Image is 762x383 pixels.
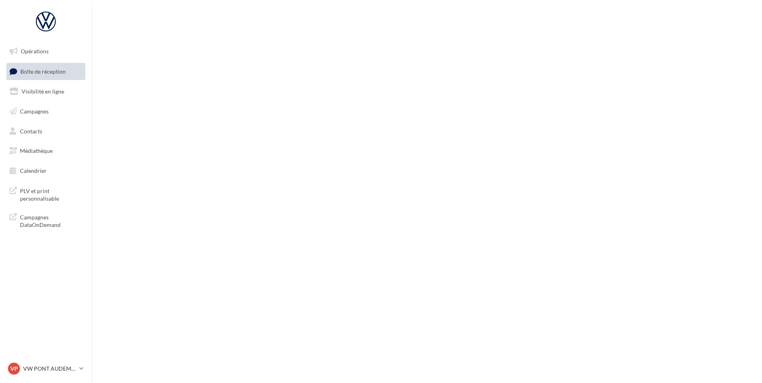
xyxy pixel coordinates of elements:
a: Campagnes DataOnDemand [5,209,87,232]
span: Campagnes DataOnDemand [20,212,82,229]
a: Contacts [5,123,87,140]
span: Contacts [20,127,42,134]
a: Calendrier [5,162,87,179]
span: Opérations [21,48,49,55]
a: VP VW PONT AUDEMER [6,361,85,376]
a: Visibilité en ligne [5,83,87,100]
span: Boîte de réception [20,68,66,74]
a: Campagnes [5,103,87,120]
a: Opérations [5,43,87,60]
p: VW PONT AUDEMER [23,365,76,373]
span: Campagnes [20,108,49,115]
a: Boîte de réception [5,63,87,80]
span: Calendrier [20,167,47,174]
span: Visibilité en ligne [22,88,64,95]
a: Médiathèque [5,143,87,159]
a: PLV et print personnalisable [5,182,87,206]
span: VP [10,365,18,373]
span: Médiathèque [20,147,53,154]
span: PLV et print personnalisable [20,186,82,203]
